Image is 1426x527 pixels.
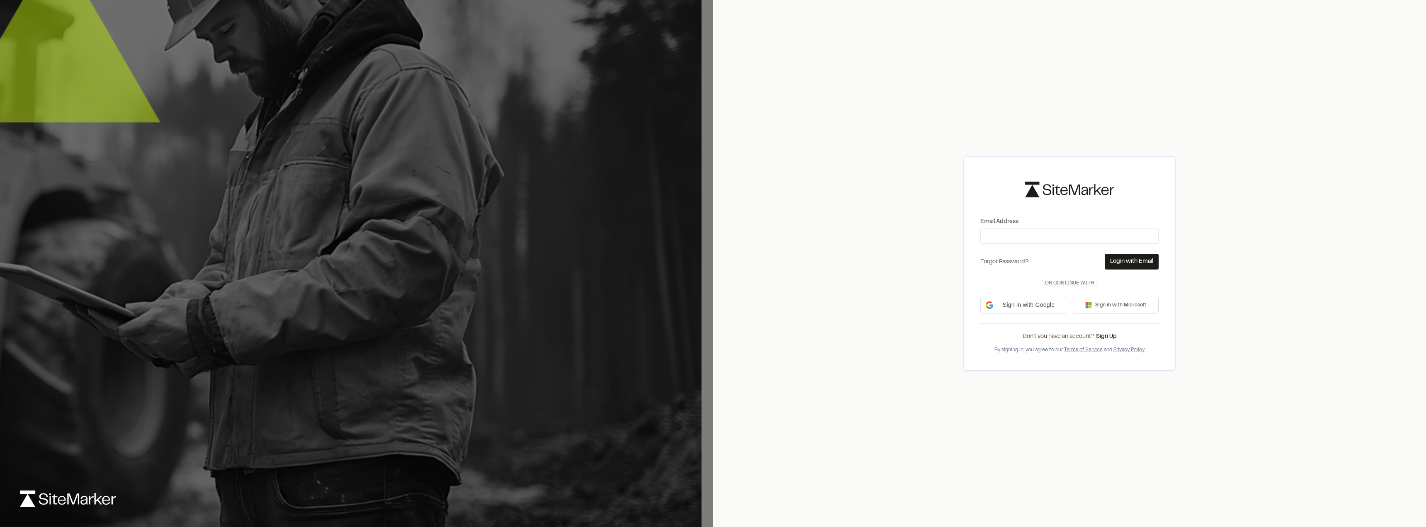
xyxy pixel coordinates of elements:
button: Terms of Service [1064,346,1103,354]
button: Privacy Policy [1113,346,1145,354]
a: Forgot Password? [980,260,1029,265]
div: By signing in, you agree to our and [980,346,1159,354]
span: Sign in with Google [997,301,1061,309]
div: Don’t you have an account? [980,332,1159,341]
button: Login with Email [1105,254,1159,270]
span: Or continue with [1042,279,1097,287]
a: Sign Up [1096,334,1117,339]
label: Email Address [980,217,1159,226]
img: logo-white-rebrand.svg [20,491,116,507]
div: Sign in with Google [980,297,1066,313]
button: Sign in with Microsoft [1073,297,1159,313]
img: logo-black-rebrand.svg [1025,182,1114,197]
